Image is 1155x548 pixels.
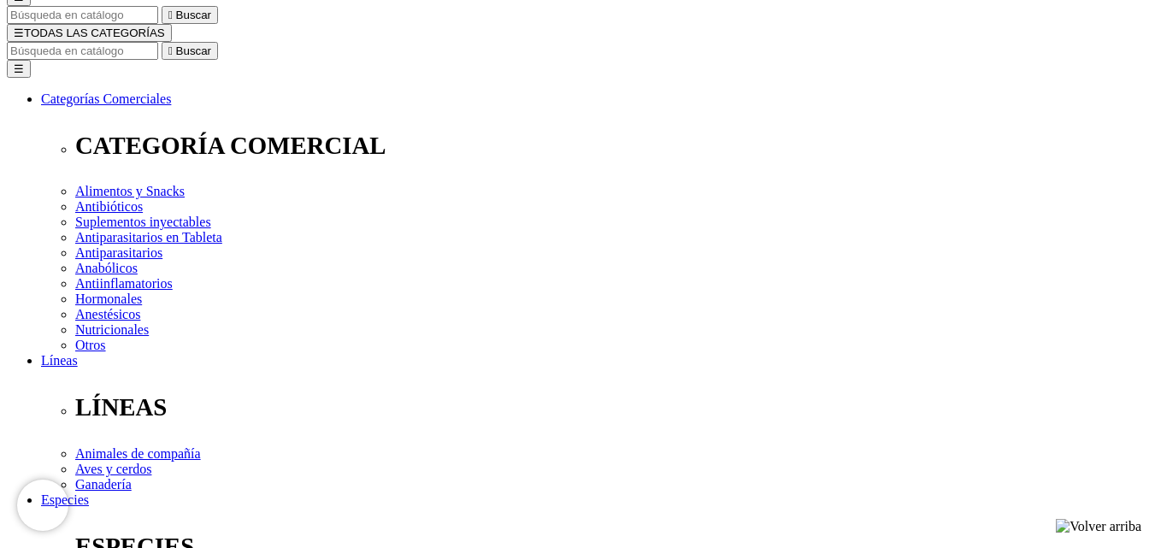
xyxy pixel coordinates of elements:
a: Suplementos inyectables [75,215,211,229]
a: Antiparasitarios en Tableta [75,230,222,245]
a: Anestésicos [75,307,140,321]
input: Buscar [7,42,158,60]
p: CATEGORÍA COMERCIAL [75,132,1148,160]
i:  [168,44,173,57]
button: ☰ [7,60,31,78]
a: Antibióticos [75,199,143,214]
iframe: Brevo live chat [17,480,68,531]
a: Aves y cerdos [75,462,151,476]
a: Especies [41,492,89,507]
a: Anabólicos [75,261,138,275]
a: Antiinflamatorios [75,276,173,291]
img: Volver arriba [1056,519,1141,534]
p: LÍNEAS [75,393,1148,421]
a: Categorías Comerciales [41,91,171,106]
span: Buscar [176,9,211,21]
a: Otros [75,338,106,352]
a: Alimentos y Snacks [75,184,185,198]
a: Líneas [41,353,78,368]
button:  Buscar [162,6,218,24]
a: Animales de compañía [75,446,201,461]
span: Buscar [176,44,211,57]
a: Nutricionales [75,322,149,337]
a: Antiparasitarios [75,245,162,260]
a: Hormonales [75,292,142,306]
button:  Buscar [162,42,218,60]
span: ☰ [14,27,24,39]
input: Buscar [7,6,158,24]
i:  [168,9,173,21]
button: ☰TODAS LAS CATEGORÍAS [7,24,172,42]
a: Ganadería [75,477,132,492]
